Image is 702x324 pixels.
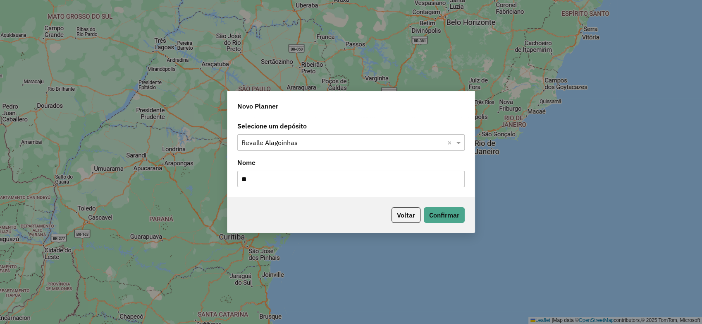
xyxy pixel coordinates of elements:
button: Voltar [392,207,420,223]
label: Selecione um depósito [237,121,465,131]
button: Confirmar [424,207,465,223]
span: Clear all [447,138,454,147]
label: Nome [237,157,465,167]
span: Novo Planner [237,101,278,111]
